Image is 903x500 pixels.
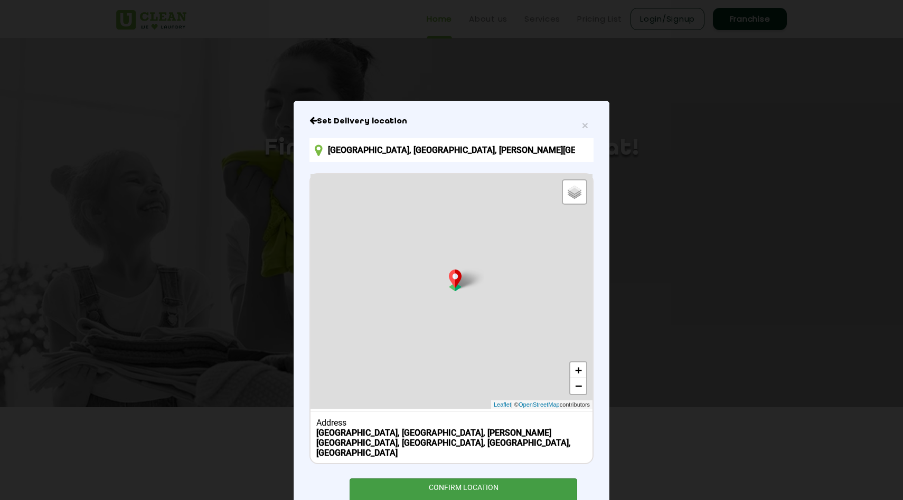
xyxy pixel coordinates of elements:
div: Address [316,418,587,428]
span: × [582,119,588,131]
a: Zoom in [570,362,586,378]
a: Leaflet [494,400,511,409]
input: Enter location [309,138,594,162]
button: Close [582,120,588,131]
a: Zoom out [570,378,586,394]
a: Layers [563,180,586,204]
b: [GEOGRAPHIC_DATA], [GEOGRAPHIC_DATA], [PERSON_NAME][GEOGRAPHIC_DATA], [GEOGRAPHIC_DATA], [GEOGRAP... [316,428,571,458]
a: OpenStreetMap [519,400,560,409]
div: | © contributors [491,400,592,409]
h6: Close [309,116,594,127]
